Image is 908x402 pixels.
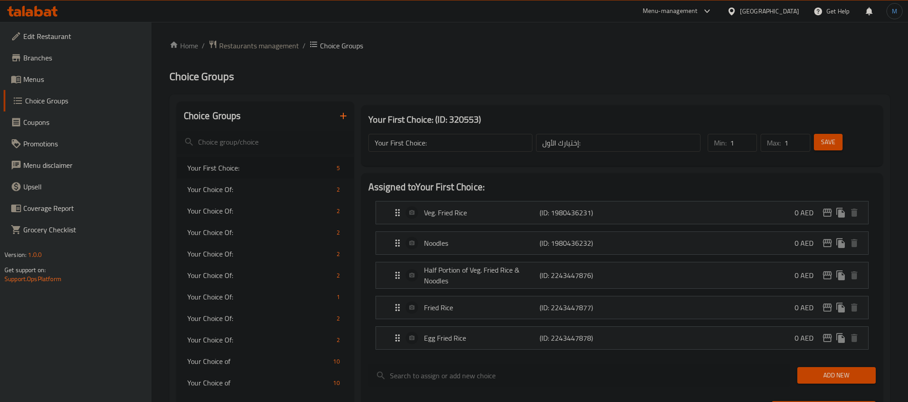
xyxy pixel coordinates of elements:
button: delete [847,301,861,314]
p: (ID: 2243447877) [540,302,617,313]
span: 1 [333,293,343,301]
button: Save [814,134,843,150]
span: Your Choice Of: [187,205,333,216]
input: search [368,364,790,387]
span: M [892,6,897,16]
p: 0 AED [795,302,821,313]
a: Support.OpsPlatform [4,273,61,285]
span: 1.0.0 [28,249,42,261]
input: search [177,131,354,154]
p: Fried Rice [424,302,540,313]
button: delete [847,331,861,345]
p: Veg. Fried Rice [424,207,540,218]
li: / [202,40,205,51]
li: Expand [368,197,876,228]
span: 5 [333,164,343,172]
p: 0 AED [795,333,821,343]
span: Choice Groups [25,95,144,106]
span: Get support on: [4,264,46,276]
p: Egg Fried Rice [424,333,540,343]
span: 2 [333,228,343,237]
p: Half Portion of Veg. Fried Rice & Noodles [424,265,540,286]
span: Add New [804,370,869,381]
p: (ID: 1980436232) [540,238,617,248]
span: Your Choice of [187,377,330,388]
div: Menu-management [643,6,698,17]
span: Save [821,137,835,148]
h2: Choice Groups [184,109,241,123]
nav: breadcrumb [169,40,890,51]
h2: Assigned to Your First Choice: [368,180,876,194]
div: Your Choice Of:2 [177,308,354,329]
a: Branches [4,47,151,68]
span: Version: [4,249,26,261]
span: Menus [23,74,144,85]
button: edit [821,301,834,314]
a: Coupons [4,111,151,133]
span: Your Choice Of: [187,313,333,324]
div: Choices [333,184,343,195]
button: duplicate [834,269,847,282]
a: Upsell [4,176,151,197]
div: Your Choice Of:2 [177,222,354,243]
div: Expand [376,296,868,319]
span: Upsell [23,181,144,192]
a: Menu disclaimer [4,154,151,176]
button: duplicate [834,236,847,250]
span: 2 [333,207,343,215]
span: 10 [329,379,343,387]
button: duplicate [834,206,847,219]
li: Expand [368,292,876,323]
button: delete [847,269,861,282]
span: Your First Choice: [187,163,333,173]
div: Choices [333,205,343,216]
span: Choice Groups [320,40,363,51]
p: (ID: 1980436231) [540,207,617,218]
div: Choices [333,227,343,238]
div: Your Choice Of:2 [177,243,354,265]
span: Edit Restaurant [23,31,144,42]
p: (ID: 2243447878) [540,333,617,343]
button: delete [847,206,861,219]
span: Your Choice Of: [187,184,333,195]
button: duplicate [834,331,847,345]
p: 0 AED [795,238,821,248]
button: duplicate [834,301,847,314]
span: Promotions [23,138,144,149]
button: edit [821,206,834,219]
span: Your Choice Of: [187,334,333,345]
button: delete [847,236,861,250]
p: 0 AED [795,207,821,218]
span: 2 [333,314,343,323]
span: Your Choice Of: [187,291,333,302]
div: Your Choice of10 [177,372,354,393]
div: Your Choice Of:2 [177,200,354,222]
span: Your Choice Of: [187,227,333,238]
span: Grocery Checklist [23,224,144,235]
a: Menus [4,68,151,90]
div: Choices [329,377,343,388]
p: Max: [767,137,781,148]
button: edit [821,236,834,250]
div: Your Choice Of:2 [177,265,354,286]
div: Expand [376,201,868,224]
a: Coverage Report [4,197,151,219]
span: Your Choice of [187,356,330,367]
span: Your Choice Of: [187,270,333,281]
div: Your Choice Of:2 [177,179,354,200]
button: edit [821,269,834,282]
div: Your First Choice:5 [177,157,354,179]
div: Choices [333,313,343,324]
li: Expand [368,323,876,353]
a: Promotions [4,133,151,154]
span: Branches [23,52,144,63]
span: 2 [333,271,343,280]
span: Restaurants management [219,40,299,51]
span: 2 [333,336,343,344]
p: (ID: 2243447876) [540,270,617,281]
span: 2 [333,250,343,258]
li: Expand [368,228,876,258]
span: 10 [329,357,343,366]
div: Your Choice Of:1 [177,286,354,308]
span: Your Choice Of: [187,248,333,259]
